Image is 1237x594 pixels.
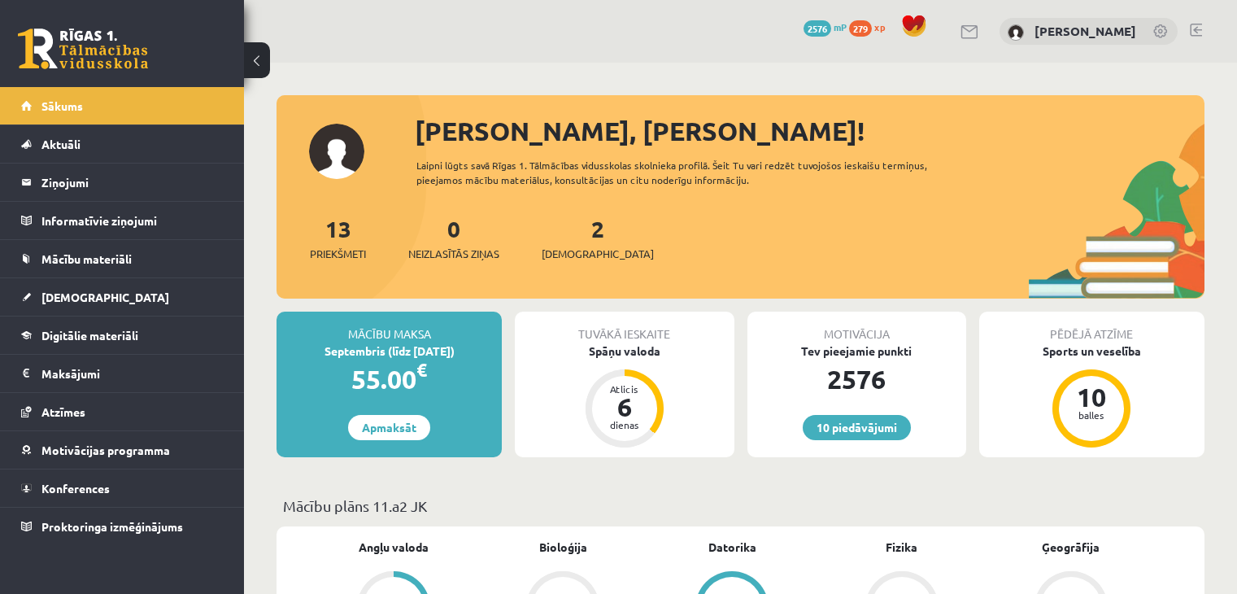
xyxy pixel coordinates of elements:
div: 10 [1067,384,1116,410]
a: Angļu valoda [359,539,429,556]
span: Konferences [41,481,110,496]
a: Ziņojumi [21,164,224,201]
span: [DEMOGRAPHIC_DATA] [542,246,654,262]
a: Motivācijas programma [21,431,224,469]
div: Mācību maksa [277,312,502,343]
div: dienas [600,420,649,430]
a: Spāņu valoda Atlicis 6 dienas [515,343,734,450]
div: Pēdējā atzīme [979,312,1204,343]
a: Datorika [708,539,756,556]
div: Spāņu valoda [515,343,734,360]
a: Maksājumi [21,355,224,392]
a: Apmaksāt [348,415,430,440]
span: 279 [849,20,872,37]
div: Sports un veselība [979,343,1204,360]
span: mP [834,20,847,33]
a: Ģeogrāfija [1042,539,1100,556]
div: Tuvākā ieskaite [515,312,734,343]
a: Atzīmes [21,393,224,430]
a: Fizika [886,539,917,556]
a: Digitālie materiāli [21,317,224,354]
a: Informatīvie ziņojumi [21,202,224,239]
span: € [416,358,427,382]
legend: Maksājumi [41,355,224,392]
span: Mācību materiāli [41,251,132,266]
div: Tev pieejamie punkti [747,343,966,360]
a: Rīgas 1. Tālmācības vidusskola [18,28,148,69]
legend: Ziņojumi [41,164,224,201]
span: Digitālie materiāli [41,328,138,343]
a: [DEMOGRAPHIC_DATA] [21,278,224,316]
a: Proktoringa izmēģinājums [21,508,224,545]
a: Sākums [21,87,224,124]
span: xp [874,20,885,33]
a: Aktuāli [21,125,224,163]
span: Sākums [41,98,83,113]
a: 2576 mP [804,20,847,33]
div: 6 [600,394,649,420]
span: [DEMOGRAPHIC_DATA] [41,290,169,304]
a: Bioloģija [539,539,587,556]
div: [PERSON_NAME], [PERSON_NAME]! [415,111,1204,151]
a: Sports un veselība 10 balles [979,343,1204,450]
span: Proktoringa izmēģinājums [41,519,183,534]
div: Laipni lūgts savā Rīgas 1. Tālmācības vidusskolas skolnieka profilā. Šeit Tu vari redzēt tuvojošo... [416,158,973,187]
div: Atlicis [600,384,649,394]
a: [PERSON_NAME] [1034,23,1136,39]
span: Priekšmeti [310,246,366,262]
a: Mācību materiāli [21,240,224,277]
a: 0Neizlasītās ziņas [408,214,499,262]
div: balles [1067,410,1116,420]
div: 2576 [747,360,966,399]
div: Motivācija [747,312,966,343]
a: 279 xp [849,20,893,33]
img: Kristīne Lazda [1008,24,1024,41]
span: Aktuāli [41,137,81,151]
a: 2[DEMOGRAPHIC_DATA] [542,214,654,262]
div: Septembris (līdz [DATE]) [277,343,502,360]
span: Motivācijas programma [41,443,170,457]
span: 2576 [804,20,831,37]
span: Atzīmes [41,404,85,419]
span: Neizlasītās ziņas [408,246,499,262]
a: 13Priekšmeti [310,214,366,262]
div: 55.00 [277,360,502,399]
legend: Informatīvie ziņojumi [41,202,224,239]
a: Konferences [21,470,224,507]
p: Mācību plāns 11.a2 JK [283,495,1198,517]
a: 10 piedāvājumi [803,415,911,440]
